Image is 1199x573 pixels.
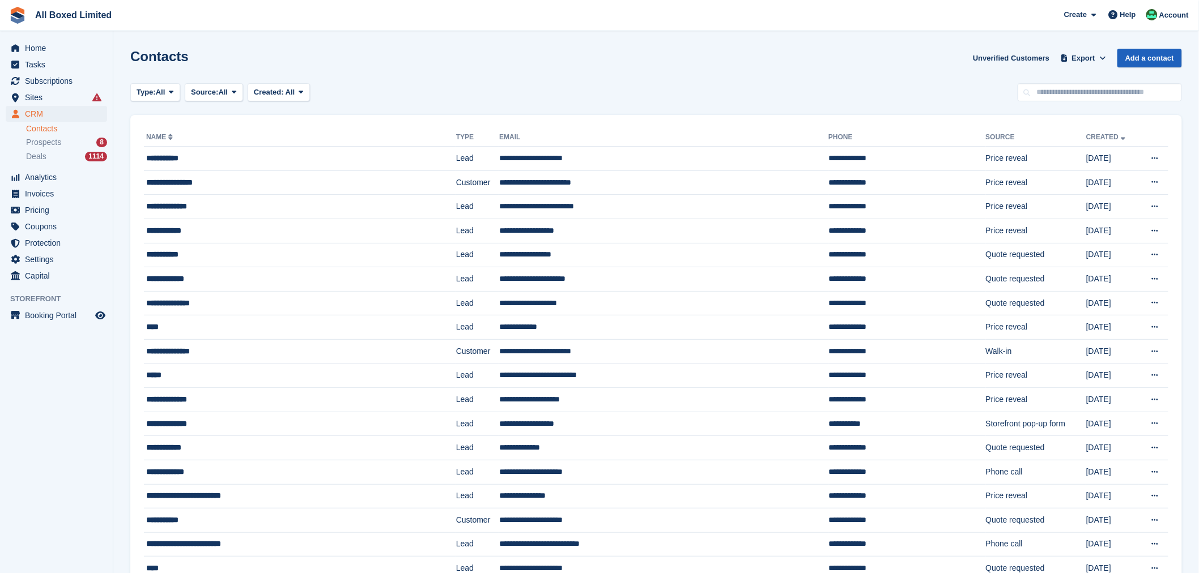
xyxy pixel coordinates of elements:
a: Deals 1114 [26,151,107,163]
button: Created: All [248,83,310,102]
td: [DATE] [1086,364,1138,388]
i: Smart entry sync failures have occurred [92,93,101,102]
span: Coupons [25,219,93,234]
td: Lead [456,388,499,412]
td: Lead [456,412,499,436]
td: [DATE] [1086,195,1138,219]
td: Quote requested [986,508,1086,533]
a: menu [6,268,107,284]
td: Lead [456,291,499,315]
td: Lead [456,195,499,219]
a: menu [6,106,107,122]
th: Email [499,129,828,147]
a: Created [1086,133,1128,141]
span: Account [1159,10,1189,21]
a: All Boxed Limited [31,6,116,24]
a: menu [6,73,107,89]
a: menu [6,251,107,267]
td: Phone call [986,532,1086,557]
button: Type: All [130,83,180,102]
td: [DATE] [1086,508,1138,533]
td: Quote requested [986,291,1086,315]
td: Storefront pop-up form [986,412,1086,436]
td: Quote requested [986,436,1086,460]
span: Source: [191,87,218,98]
td: Lead [456,147,499,171]
td: Price reveal [986,170,1086,195]
span: All [219,87,228,98]
span: Pricing [25,202,93,218]
th: Source [986,129,1086,147]
span: Invoices [25,186,93,202]
td: Lead [456,460,499,484]
a: menu [6,235,107,251]
a: menu [6,307,107,323]
td: Price reveal [986,364,1086,388]
span: Tasks [25,57,93,72]
td: [DATE] [1086,291,1138,315]
td: Lead [456,484,499,508]
a: Add a contact [1117,49,1182,67]
td: [DATE] [1086,170,1138,195]
span: Type: [137,87,156,98]
td: Lead [456,267,499,292]
span: Storefront [10,293,113,305]
th: Type [456,129,499,147]
span: Sites [25,89,93,105]
td: Price reveal [986,484,1086,508]
td: Lead [456,243,499,267]
a: Preview store [93,309,107,322]
span: Help [1120,9,1136,20]
td: Quote requested [986,267,1086,292]
a: menu [6,40,107,56]
td: Price reveal [986,195,1086,219]
td: [DATE] [1086,484,1138,508]
a: Prospects 8 [26,136,107,148]
span: Booking Portal [25,307,93,323]
span: Capital [25,268,93,284]
td: Customer [456,508,499,533]
td: [DATE] [1086,315,1138,340]
a: menu [6,57,107,72]
span: Prospects [26,137,61,148]
td: Lead [456,436,499,460]
td: Lead [456,315,499,340]
button: Source: All [185,83,243,102]
td: [DATE] [1086,219,1138,243]
td: Price reveal [986,315,1086,340]
td: [DATE] [1086,267,1138,292]
a: menu [6,186,107,202]
td: [DATE] [1086,339,1138,364]
td: Walk-in [986,339,1086,364]
td: Price reveal [986,219,1086,243]
td: [DATE] [1086,412,1138,436]
span: Analytics [25,169,93,185]
span: Home [25,40,93,56]
td: Phone call [986,460,1086,484]
span: Create [1064,9,1087,20]
button: Export [1058,49,1108,67]
td: [DATE] [1086,243,1138,267]
td: Quote requested [986,243,1086,267]
td: Customer [456,339,499,364]
span: Settings [25,251,93,267]
span: All [286,88,295,96]
a: menu [6,89,107,105]
span: Protection [25,235,93,251]
a: Contacts [26,123,107,134]
img: stora-icon-8386f47178a22dfd0bd8f6a31ec36ba5ce8667c1dd55bd0f319d3a0aa187defe.svg [9,7,26,24]
div: 8 [96,138,107,147]
a: Unverified Customers [968,49,1054,67]
a: menu [6,169,107,185]
h1: Contacts [130,49,189,64]
a: Name [146,133,175,141]
span: Subscriptions [25,73,93,89]
td: Customer [456,170,499,195]
div: 1114 [85,152,107,161]
span: All [156,87,165,98]
td: [DATE] [1086,436,1138,460]
img: Enquiries [1146,9,1158,20]
span: CRM [25,106,93,122]
td: Lead [456,219,499,243]
td: [DATE] [1086,147,1138,171]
